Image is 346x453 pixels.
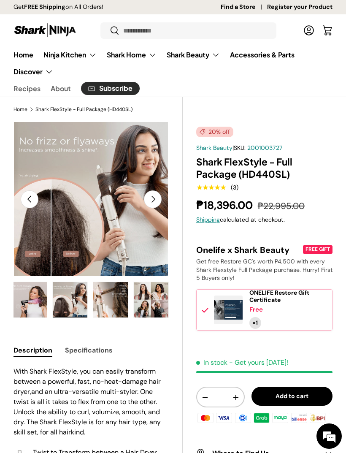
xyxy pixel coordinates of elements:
a: Home [14,107,27,112]
a: Shark Beauty [196,144,232,152]
a: Accessories & Parts [230,46,295,63]
a: About [51,80,71,97]
a: Subscribe [81,82,140,95]
button: Specifications [65,341,113,360]
nav: Primary [14,46,332,80]
nav: Breadcrumbs [14,106,183,113]
span: We're online! [49,106,116,192]
span: Subscribe [99,85,132,92]
strong: ₱18,396.00 [196,198,255,212]
div: Chat with us now [44,47,142,58]
p: - Get yours [DATE]! [229,358,288,367]
p: With Shark FlexStyle, you can easily transform between a powerful, fast, no-heat-damage hair drye... [14,366,169,437]
img: shark-flexstyle-esential-package-brushes-infographic-view-sharkninja-philippines [134,282,168,317]
a: Shipping [196,216,220,223]
img: maya [271,412,289,424]
span: | [232,144,283,152]
button: Description [14,341,52,360]
div: Minimize live chat window [138,4,159,24]
img: bpi [308,412,327,424]
a: Register your Product [267,3,332,12]
strong: FREE Shipping [24,3,65,11]
img: shark-flexstyle-esential-package-coanda-technology-infographic-view-sharkninja-philippines [93,282,128,317]
media-gallery: Gallery Viewer [14,122,169,321]
summary: Shark Beauty [162,46,225,63]
img: shark-flexstyle-esential-package-no-frizz-or-flyaways-infographic-view-sharkninja-philippines [53,282,87,317]
summary: Discover [8,63,58,80]
img: billease [290,412,308,424]
span: ★★★★★ [196,183,226,192]
div: calculated at checkout. [196,215,332,224]
img: gcash [233,412,252,424]
img: shark-flexstyle-esential-package-ho-heat-damage-infographic-full-view-sharkninja-philippines [12,282,47,317]
nav: Secondary [14,80,332,97]
summary: Shark Home [102,46,162,63]
p: Get on All Orders! [14,3,103,12]
s: ₱22,995.00 [258,200,305,212]
textarea: Type your message and hit 'Enter' [4,231,161,260]
img: visa [215,412,233,424]
div: Quantity [249,317,261,329]
span: SKU: [234,144,246,152]
button: Add to cart [251,387,332,406]
span: Get free Restore GC's worth P4,500 with every Shark Flexstyle Full Package purchase. Hurry! First... [196,258,332,282]
div: Onelife x Shark Beauty [196,244,301,255]
a: 2001003727 [247,144,283,152]
img: grabpay [252,412,271,424]
a: Home [14,46,33,63]
div: 5.0 out of 5.0 stars [196,184,226,191]
span: 20% off [196,127,233,137]
div: (3) [231,184,238,191]
a: Recipes [14,80,41,97]
a: Shark FlexStyle - Full Package (HD440SL) [35,107,132,112]
div: Free [249,305,263,314]
img: Shark Ninja Philippines [14,22,77,38]
div: FREE GIFT [303,245,332,253]
span: ONELIFE Restore Gift Certificate [249,289,309,304]
span: In stock [196,358,227,367]
img: ubp [327,412,346,424]
a: ONELIFE Restore Gift Certificate [249,289,332,304]
summary: Ninja Kitchen [38,46,102,63]
a: Find a Store [221,3,267,12]
h1: Shark FlexStyle - Full Package (HD440SL) [196,156,332,180]
img: master [196,412,215,424]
